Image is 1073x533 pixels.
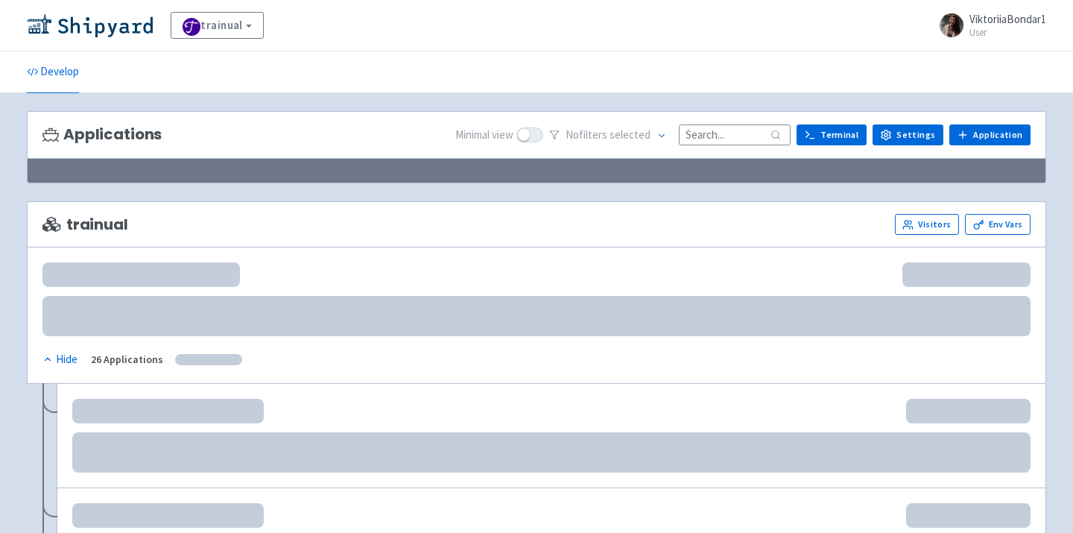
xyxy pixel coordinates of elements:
span: ViktoriiaBondar1 [969,12,1046,26]
input: Search... [679,124,791,145]
img: Shipyard logo [27,13,153,37]
span: trainual [42,216,128,233]
a: Env Vars [965,214,1031,235]
h3: Applications [42,126,162,143]
a: trainual [171,12,264,39]
a: ViktoriiaBondar1 User [931,13,1046,37]
a: Terminal [797,124,867,145]
a: Visitors [895,214,959,235]
button: Hide [42,351,79,368]
div: Hide [42,351,77,368]
a: Settings [873,124,943,145]
div: 26 Applications [91,351,163,368]
span: Minimal view [455,127,513,144]
a: Develop [27,51,79,93]
span: No filter s [566,127,651,144]
a: Application [949,124,1031,145]
small: User [969,28,1046,37]
span: selected [610,127,651,142]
